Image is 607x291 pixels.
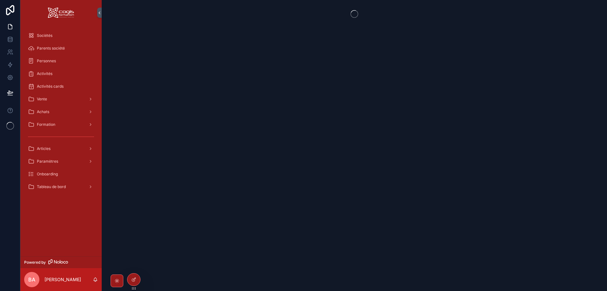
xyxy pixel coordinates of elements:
[37,146,51,151] span: Articles
[37,184,66,189] span: Tableau de bord
[37,172,58,177] span: Onboarding
[24,260,46,265] span: Powered by
[24,181,98,193] a: Tableau de bord
[24,143,98,154] a: Articles
[37,58,56,64] span: Personnes
[24,30,98,41] a: Sociétés
[37,159,58,164] span: Paramètres
[24,43,98,54] a: Parents société
[20,256,102,268] a: Powered by
[37,46,65,51] span: Parents société
[20,25,102,201] div: scrollable content
[24,68,98,79] a: Activités
[37,109,49,114] span: Achats
[24,93,98,105] a: Vente
[37,33,52,38] span: Sociétés
[24,119,98,130] a: Formation
[28,276,35,283] span: BA
[37,71,52,76] span: Activités
[37,97,47,102] span: Vente
[24,55,98,67] a: Personnes
[48,8,74,18] img: App logo
[24,156,98,167] a: Paramètres
[24,168,98,180] a: Onboarding
[24,106,98,118] a: Achats
[37,84,64,89] span: Activités cards
[37,122,55,127] span: Formation
[44,276,81,283] p: [PERSON_NAME]
[24,81,98,92] a: Activités cards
